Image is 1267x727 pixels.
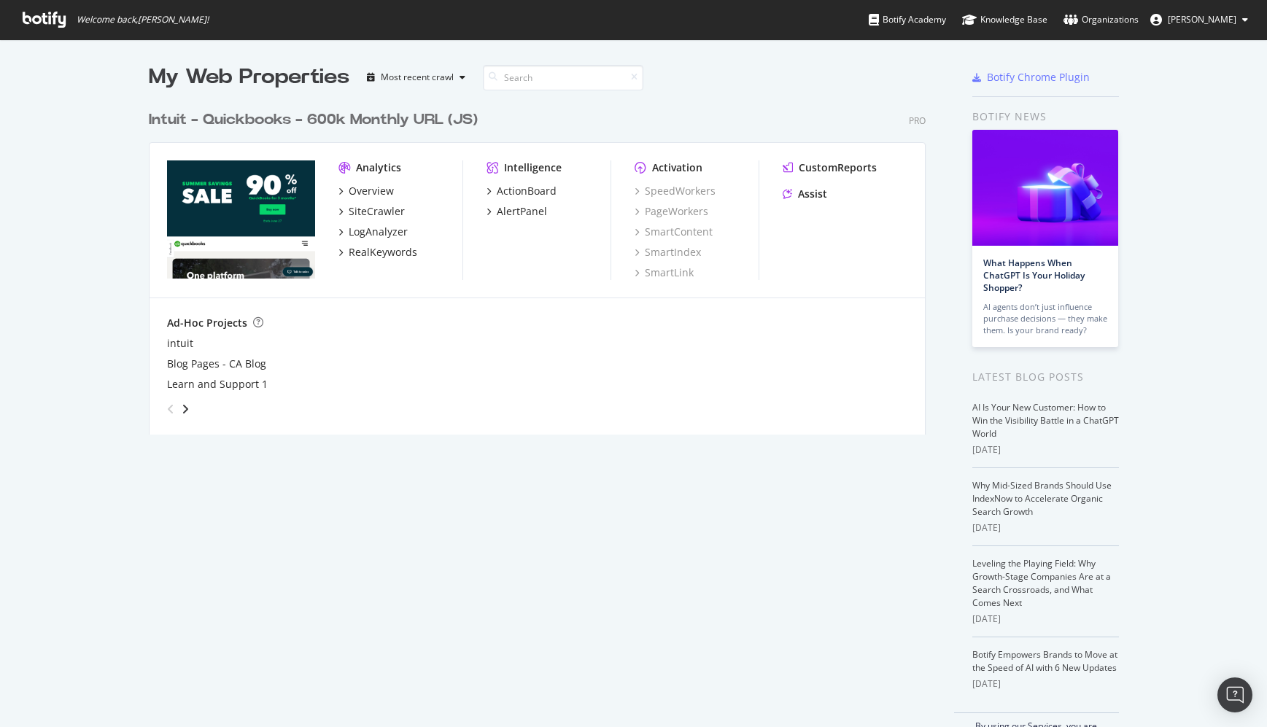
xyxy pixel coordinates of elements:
[972,648,1117,674] a: Botify Empowers Brands to Move at the Speed of AI with 6 New Updates
[497,184,557,198] div: ActionBoard
[349,204,405,219] div: SiteCrawler
[1139,8,1260,31] button: [PERSON_NAME]
[799,160,877,175] div: CustomReports
[149,109,484,131] a: Intuit - Quickbooks - 600k Monthly URL (JS)
[161,397,180,421] div: angle-left
[1217,677,1252,712] div: Open Intercom Messenger
[338,204,405,219] a: SiteCrawler
[167,160,315,279] img: quickbooks.intuit.com
[349,225,408,239] div: LogAnalyzer
[972,479,1112,518] a: Why Mid-Sized Brands Should Use IndexNow to Accelerate Organic Search Growth
[635,225,713,239] a: SmartContent
[972,557,1111,609] a: Leveling the Playing Field: Why Growth-Stage Companies Are at a Search Crossroads, and What Comes...
[972,401,1119,440] a: AI Is Your New Customer: How to Win the Visibility Battle in a ChatGPT World
[972,130,1118,246] img: What Happens When ChatGPT Is Your Holiday Shopper?
[972,677,1119,691] div: [DATE]
[349,245,417,260] div: RealKeywords
[487,184,557,198] a: ActionBoard
[167,336,193,351] a: intuit
[635,265,694,280] a: SmartLink
[909,114,926,127] div: Pro
[635,245,701,260] a: SmartIndex
[972,369,1119,385] div: Latest Blog Posts
[1063,12,1139,27] div: Organizations
[483,65,643,90] input: Search
[167,357,266,371] a: Blog Pages - CA Blog
[497,204,547,219] div: AlertPanel
[635,204,708,219] a: PageWorkers
[356,160,401,175] div: Analytics
[798,187,827,201] div: Assist
[487,204,547,219] a: AlertPanel
[987,70,1090,85] div: Botify Chrome Plugin
[635,184,716,198] a: SpeedWorkers
[338,225,408,239] a: LogAnalyzer
[972,443,1119,456] div: [DATE]
[972,109,1119,125] div: Botify news
[149,63,349,92] div: My Web Properties
[77,14,209,26] span: Welcome back, [PERSON_NAME] !
[381,73,454,82] div: Most recent crawl
[361,66,471,89] button: Most recent crawl
[869,12,946,27] div: Botify Academy
[783,160,877,175] a: CustomReports
[504,160,562,175] div: Intelligence
[983,257,1085,294] a: What Happens When ChatGPT Is Your Holiday Shopper?
[1168,13,1236,26] span: Trevor Adrian
[149,92,937,435] div: grid
[972,613,1119,626] div: [DATE]
[972,521,1119,534] div: [DATE]
[983,301,1107,336] div: AI agents don’t just influence purchase decisions — they make them. Is your brand ready?
[338,184,394,198] a: Overview
[349,184,394,198] div: Overview
[783,187,827,201] a: Assist
[972,70,1090,85] a: Botify Chrome Plugin
[962,12,1047,27] div: Knowledge Base
[180,402,190,416] div: angle-right
[167,377,268,392] a: Learn and Support 1
[652,160,702,175] div: Activation
[149,109,478,131] div: Intuit - Quickbooks - 600k Monthly URL (JS)
[338,245,417,260] a: RealKeywords
[167,316,247,330] div: Ad-Hoc Projects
